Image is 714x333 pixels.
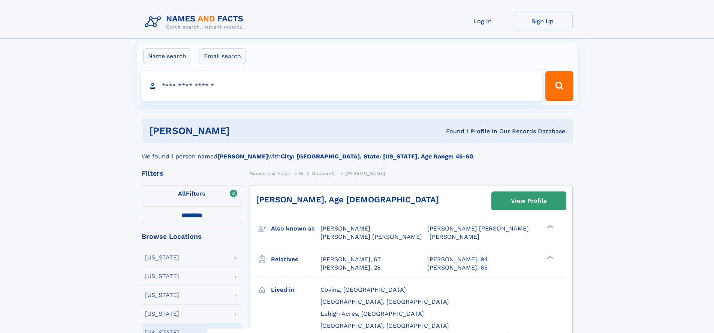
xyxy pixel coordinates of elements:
[545,255,554,260] div: ❯
[217,153,268,160] b: [PERSON_NAME]
[345,171,385,176] span: [PERSON_NAME]
[338,127,565,136] div: Found 1 Profile In Our Records Database
[320,233,422,240] span: [PERSON_NAME] [PERSON_NAME]
[250,169,291,178] a: Names and Facts
[320,264,381,272] a: [PERSON_NAME], 28
[281,153,473,160] b: City: [GEOGRAPHIC_DATA], State: [US_STATE], Age Range: 45-60
[145,273,179,279] div: [US_STATE]
[149,126,338,136] h1: [PERSON_NAME]
[271,222,320,235] h3: Also known as
[430,233,479,240] span: [PERSON_NAME]
[427,255,488,264] a: [PERSON_NAME], 94
[320,255,381,264] a: [PERSON_NAME], 67
[178,190,186,197] span: All
[320,322,449,329] span: [GEOGRAPHIC_DATA], [GEOGRAPHIC_DATA]
[511,192,547,209] div: View Profile
[142,12,250,32] img: Logo Names and Facts
[492,192,566,210] a: View Profile
[513,12,573,30] a: Sign Up
[427,264,488,272] a: [PERSON_NAME], 65
[142,233,242,240] div: Browse Locations
[320,286,406,293] span: Covina, [GEOGRAPHIC_DATA]
[320,225,370,232] span: [PERSON_NAME]
[141,71,542,101] input: search input
[311,169,337,178] a: Macharelli
[145,292,179,298] div: [US_STATE]
[143,48,191,64] label: Name search
[145,311,179,317] div: [US_STATE]
[320,310,424,317] span: Lehigh Acres, [GEOGRAPHIC_DATA]
[271,253,320,266] h3: Relatives
[271,283,320,296] h3: Lived in
[453,12,513,30] a: Log In
[427,225,529,232] span: [PERSON_NAME] [PERSON_NAME]
[199,48,246,64] label: Email search
[142,170,242,177] div: Filters
[311,171,337,176] span: Macharelli
[256,195,439,204] a: [PERSON_NAME], Age [DEMOGRAPHIC_DATA]
[299,169,303,178] a: M
[142,143,573,161] div: We found 1 person named with .
[299,171,303,176] span: M
[320,298,449,305] span: [GEOGRAPHIC_DATA], [GEOGRAPHIC_DATA]
[145,255,179,261] div: [US_STATE]
[545,225,554,229] div: ❯
[545,71,573,101] button: Search Button
[142,185,242,203] label: Filters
